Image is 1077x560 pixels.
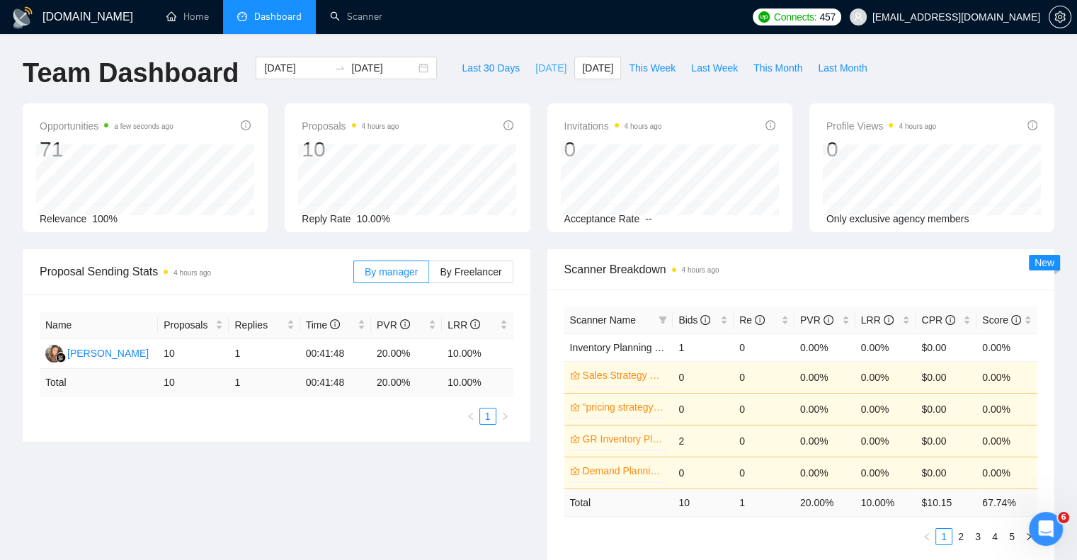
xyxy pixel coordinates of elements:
span: info-circle [700,315,710,325]
span: crown [570,402,580,412]
span: filter [659,316,667,324]
td: 00:41:48 [300,339,371,369]
td: $ 10.15 [916,488,976,516]
span: info-circle [765,120,775,130]
span: Scanner Breakdown [564,261,1038,278]
span: to [334,62,346,74]
h1: Team Dashboard [23,57,239,90]
td: 20.00 % [371,369,442,396]
span: info-circle [884,315,894,325]
td: 0.00% [794,393,855,425]
span: 457 [819,9,835,25]
span: Proposal Sending Stats [40,263,353,280]
td: 0.00% [794,425,855,457]
a: homeHome [166,11,209,23]
span: dashboard [237,11,247,21]
span: 10.00% [357,213,390,224]
td: 0 [734,425,794,457]
button: Last 30 Days [454,57,528,79]
span: filter [656,309,670,331]
li: Next Page [496,408,513,425]
td: 0.00% [976,333,1037,361]
span: By manager [365,266,418,278]
td: 0 [673,457,734,488]
td: 1 [734,488,794,516]
td: 10.00% [442,339,513,369]
time: 4 hours ago [173,269,211,277]
li: Next Page [1020,528,1037,545]
span: PVR [800,314,833,326]
td: 10.00 % [442,369,513,396]
a: "pricing strategy" US [583,399,665,415]
div: 10 [302,136,399,163]
span: Invitations [564,118,662,135]
input: End date [351,60,416,76]
td: 1 [229,369,300,396]
td: 0.00% [976,425,1037,457]
li: 5 [1003,528,1020,545]
button: right [496,408,513,425]
span: crown [570,370,580,380]
img: NK [45,345,63,362]
time: 4 hours ago [682,266,719,274]
div: 0 [826,136,937,163]
span: Only exclusive agency members [826,213,969,224]
span: info-circle [400,319,410,329]
div: 0 [564,136,662,163]
a: setting [1049,11,1071,23]
li: 4 [986,528,1003,545]
span: 100% [92,213,118,224]
td: 0.00% [855,425,916,457]
span: info-circle [503,120,513,130]
td: 0 [673,393,734,425]
span: This Week [629,60,676,76]
span: Connects: [774,9,816,25]
button: This Week [621,57,683,79]
img: logo [11,6,34,29]
span: Acceptance Rate [564,213,640,224]
span: Inventory Planning Global [570,342,683,353]
img: gigradar-bm.png [56,353,66,362]
time: a few seconds ago [114,122,173,130]
td: 0.00% [976,393,1037,425]
span: Relevance [40,213,86,224]
span: crown [570,434,580,444]
span: By Freelancer [440,266,501,278]
td: 10 [673,488,734,516]
td: 00:41:48 [300,369,371,396]
span: right [501,412,509,421]
button: Last Week [683,57,746,79]
span: New [1035,257,1054,268]
td: 2 [673,425,734,457]
td: 0 [734,457,794,488]
time: 4 hours ago [362,122,399,130]
iframe: Intercom live chat [1029,512,1063,546]
span: Proposals [164,317,212,333]
span: Bids [678,314,710,326]
td: $0.00 [916,457,976,488]
span: left [923,532,931,541]
span: setting [1049,11,1071,23]
span: Re [739,314,765,326]
span: info-circle [824,315,833,325]
span: info-circle [1011,315,1021,325]
a: 4 [987,529,1003,544]
li: 2 [952,528,969,545]
span: LRR [448,319,480,331]
th: Replies [229,312,300,339]
td: 0.00% [794,457,855,488]
button: Last Month [810,57,874,79]
span: 6 [1058,512,1069,523]
td: 0.00% [855,361,916,393]
button: This Month [746,57,810,79]
th: Name [40,312,158,339]
a: searchScanner [330,11,382,23]
td: $0.00 [916,333,976,361]
span: Last Week [691,60,738,76]
span: -- [645,213,651,224]
a: NK[PERSON_NAME] [45,347,149,358]
span: right [1025,532,1033,541]
td: 1 [229,339,300,369]
span: This Month [753,60,802,76]
td: 67.74 % [976,488,1037,516]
